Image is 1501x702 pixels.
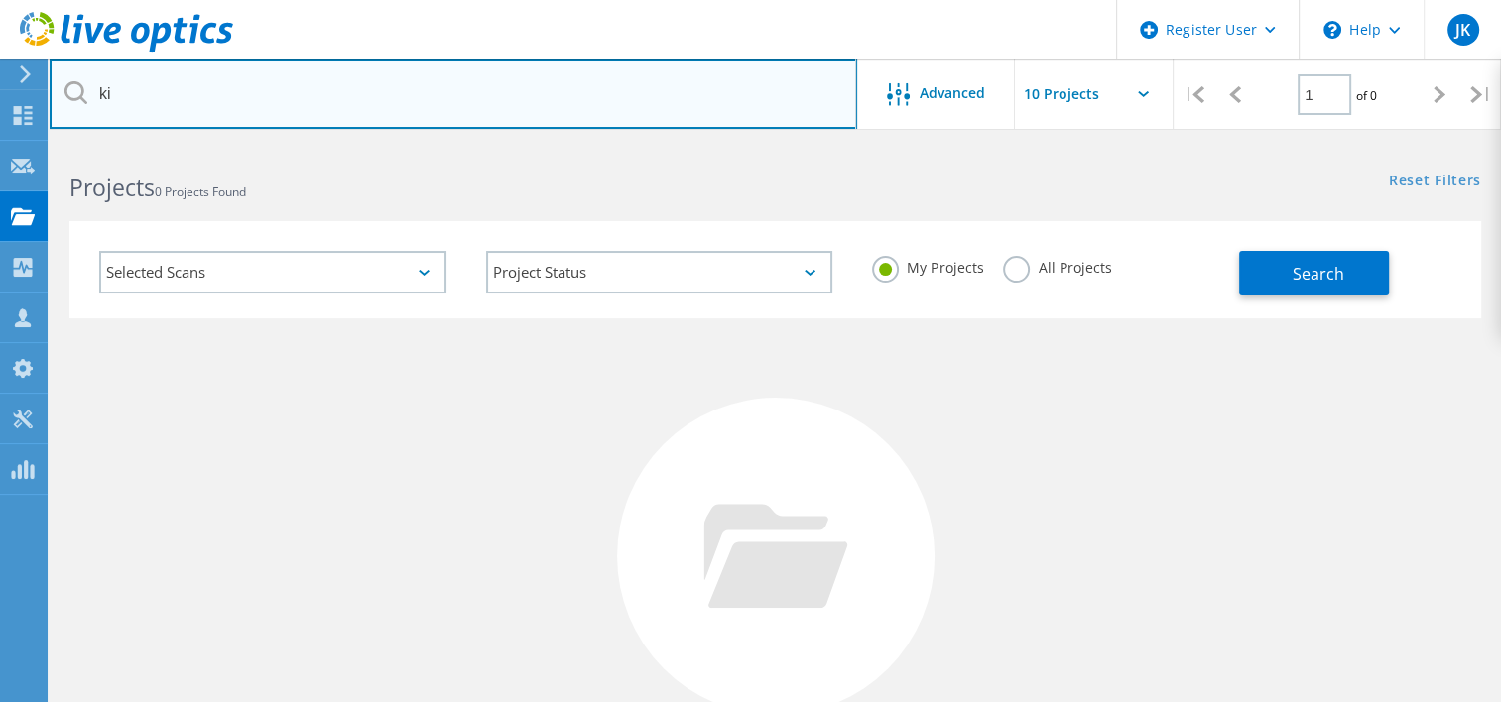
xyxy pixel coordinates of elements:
[486,251,833,293] div: Project Status
[920,86,985,100] span: Advanced
[872,256,983,275] label: My Projects
[1455,22,1470,38] span: JK
[99,251,446,293] div: Selected Scans
[1174,59,1214,130] div: |
[155,183,246,200] span: 0 Projects Found
[1460,59,1501,130] div: |
[69,172,155,203] b: Projects
[1323,21,1341,39] svg: \n
[1293,263,1344,285] span: Search
[1356,87,1377,104] span: of 0
[1003,256,1111,275] label: All Projects
[20,42,233,56] a: Live Optics Dashboard
[1239,251,1389,295] button: Search
[1389,174,1481,190] a: Reset Filters
[50,59,857,129] input: Search projects by name, owner, ID, company, etc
